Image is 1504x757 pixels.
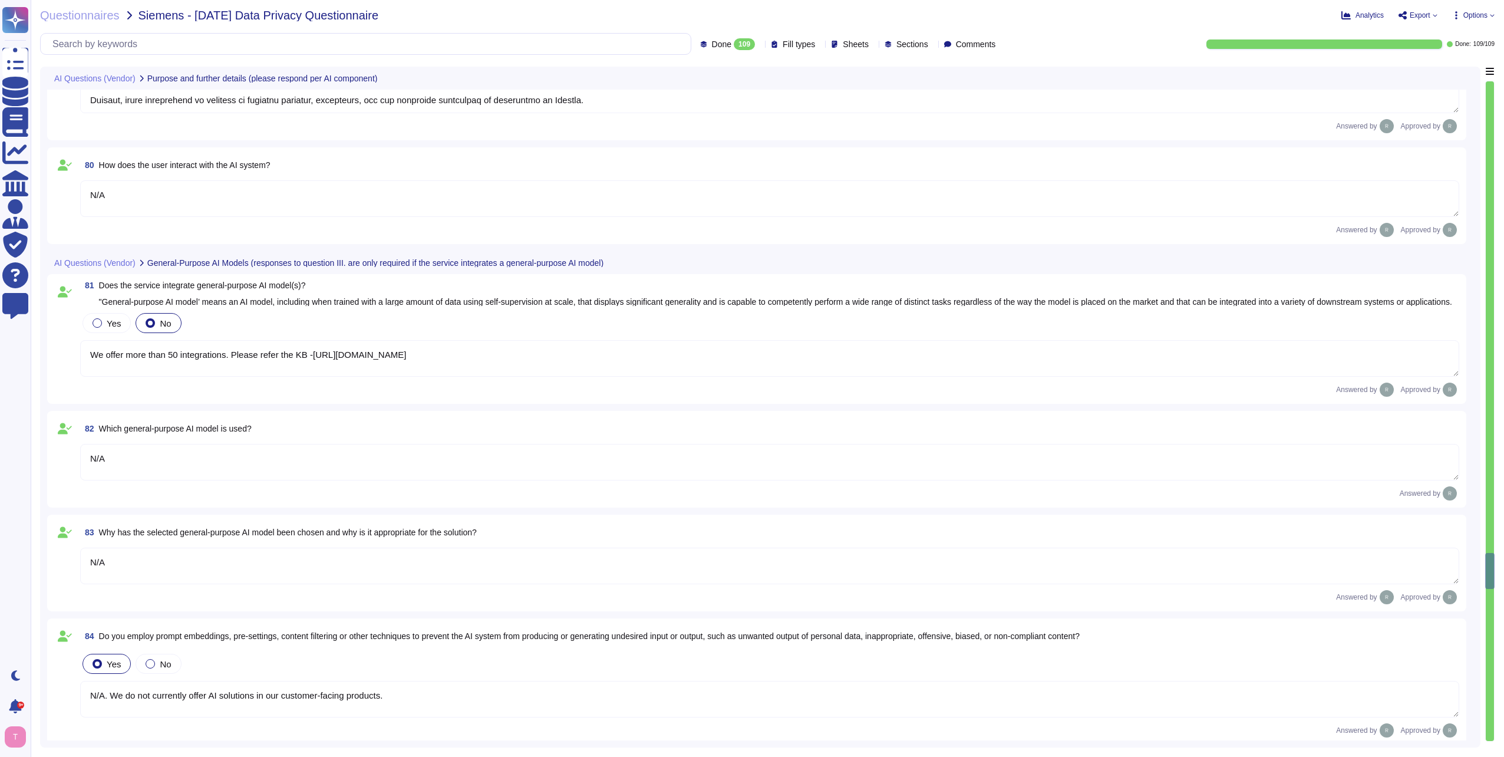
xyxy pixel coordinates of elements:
span: Approved by [1401,226,1440,233]
input: Search by keywords [47,34,691,54]
img: user [1443,119,1457,133]
span: Do you employ prompt embeddings, pre-settings, content filtering or other techniques to prevent t... [99,631,1080,641]
textarea: N/A [80,444,1459,480]
img: user [1380,723,1394,738]
textarea: N/A [80,548,1459,584]
span: Sections [896,40,928,48]
span: Sheets [843,40,869,48]
span: AI Questions (Vendor) [54,259,136,267]
span: Which general-purpose AI model is used? [99,424,252,433]
span: Export [1410,12,1430,19]
span: Answered by [1336,226,1377,233]
span: 84 [80,632,94,640]
span: 109 / 109 [1473,41,1495,47]
span: Approved by [1401,386,1440,393]
span: Approved by [1401,594,1440,601]
span: 82 [80,424,94,433]
span: Answered by [1336,594,1377,601]
button: Analytics [1341,11,1384,20]
span: General-Purpose AI Models (responses to question III. are only required if the service integrates... [147,259,603,267]
textarea: N/A [80,180,1459,217]
span: Done: [1455,41,1471,47]
span: Answered by [1336,123,1377,130]
span: Purpose and further details (please respond per AI component) [147,74,378,83]
span: Answered by [1336,727,1377,734]
img: user [1443,223,1457,237]
button: user [2,724,34,750]
img: user [1380,223,1394,237]
span: Fill types [783,40,815,48]
span: 81 [80,281,94,289]
span: Questionnaires [40,9,120,21]
span: Done [712,40,731,48]
span: Approved by [1401,123,1440,130]
span: Approved by [1401,727,1440,734]
span: 80 [80,161,94,169]
div: 109 [734,38,755,50]
img: user [1443,723,1457,738]
span: Yes [107,659,121,669]
span: Why has the selected general-purpose AI model been chosen and why is it appropriate for the solut... [99,528,477,537]
span: No [160,318,171,328]
span: No [160,659,171,669]
img: user [1443,486,1457,501]
textarea: N/A. We do not currently offer AI solutions in our customer-facing products. [80,681,1459,717]
textarea: We offer more than 50 integrations. Please refer the KB -[URL][DOMAIN_NAME] [80,340,1459,377]
img: user [1380,119,1394,133]
span: Answered by [1336,386,1377,393]
img: user [1380,383,1394,397]
img: user [1443,590,1457,604]
span: Siemens - [DATE] Data Privacy Questionnaire [138,9,379,21]
span: Comments [956,40,996,48]
span: Options [1463,12,1487,19]
img: user [1443,383,1457,397]
span: How does the user interact with the AI system? [99,160,271,170]
span: Yes [107,318,121,328]
span: AI Questions (Vendor) [54,74,136,83]
span: 83 [80,528,94,537]
img: user [5,726,26,748]
div: 9+ [17,702,24,709]
img: user [1380,590,1394,604]
span: Answered by [1400,490,1440,497]
span: Analytics [1355,12,1384,19]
